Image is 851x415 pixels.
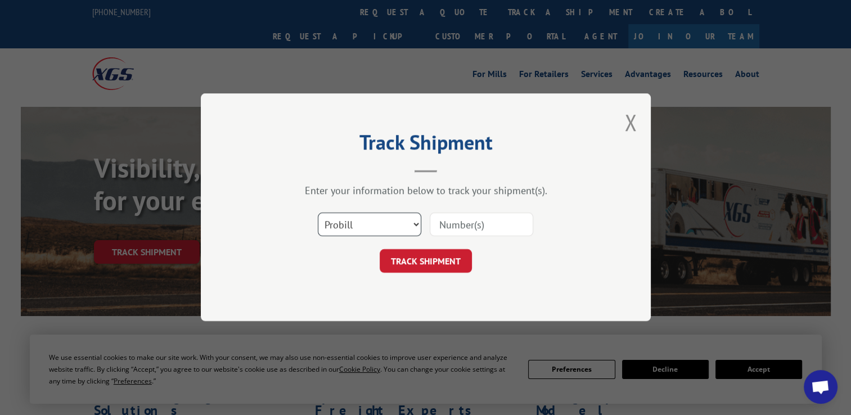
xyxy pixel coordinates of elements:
[380,250,472,273] button: TRACK SHIPMENT
[257,134,595,156] h2: Track Shipment
[257,184,595,197] div: Enter your information below to track your shipment(s).
[430,213,533,237] input: Number(s)
[804,370,838,404] div: Open chat
[624,107,637,137] button: Close modal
